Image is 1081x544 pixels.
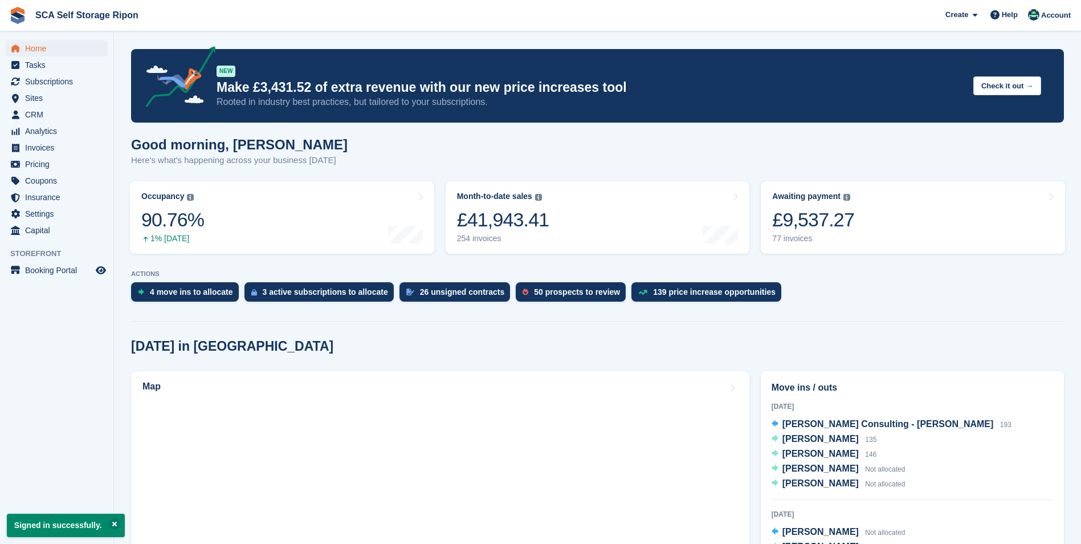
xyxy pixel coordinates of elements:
[772,432,877,447] a: [PERSON_NAME] 135
[10,248,113,259] span: Storefront
[772,401,1053,412] div: [DATE]
[420,287,505,297] div: 26 unsigned contracts
[782,434,859,444] span: [PERSON_NAME]
[138,289,144,295] img: move_ins_to_allocate_icon-fdf77a2bb77ea45bf5b3d319d69a93e2d87916cf1d5bf7949dd705db3b84f3ca.svg
[150,287,233,297] div: 4 move ins to allocate
[136,46,216,111] img: price-adjustments-announcement-icon-8257ccfd72463d97f412b2fc003d46551f7dbcb40ab6d574587a9cd5c0d94...
[6,123,108,139] a: menu
[516,282,631,307] a: 50 prospects to review
[25,156,93,172] span: Pricing
[25,140,93,156] span: Invoices
[772,447,877,462] a: [PERSON_NAME] 146
[945,9,968,21] span: Create
[772,381,1053,395] h2: Move ins / outs
[217,79,964,96] p: Make £3,431.52 of extra revenue with our new price increases tool
[772,208,854,232] div: £9,537.27
[130,181,434,254] a: Occupancy 90.76% 1% [DATE]
[25,107,93,123] span: CRM
[6,222,108,238] a: menu
[772,462,905,477] a: [PERSON_NAME] Not allocated
[6,57,108,73] a: menu
[406,289,414,295] img: contract_signature_icon-13c848040528278c33f63329250d36e43548de30e8caae1d1a13099fd9432cc5.svg
[772,234,854,243] div: 77 invoices
[7,514,125,537] p: Signed in successfully.
[457,208,549,232] div: £41,943.41
[772,477,905,492] a: [PERSON_NAME] Not allocated
[25,40,93,56] span: Home
[25,173,93,189] span: Coupons
[865,465,905,473] span: Not allocated
[772,417,1011,432] a: [PERSON_NAME] Consulting - [PERSON_NAME] 193
[142,381,161,392] h2: Map
[973,76,1041,95] button: Check it out →
[1000,421,1011,429] span: 193
[523,289,528,295] img: prospect-51fa495bee0391a8d652442698ab0144808aea92771e9ea1ae160a38d050c398.svg
[25,206,93,222] span: Settings
[141,208,204,232] div: 90.76%
[244,282,399,307] a: 3 active subscriptions to allocate
[843,194,850,201] img: icon-info-grey-7440780725fd019a000dd9b08b2336e03edf1995a4989e88bcd33f0948082b44.svg
[772,509,1053,519] div: [DATE]
[6,140,108,156] a: menu
[6,74,108,90] a: menu
[782,449,859,458] span: [PERSON_NAME]
[865,480,905,488] span: Not allocated
[141,192,184,201] div: Occupancy
[9,7,26,24] img: stora-icon-8386f47178a22dfd0bd8f6a31ec36ba5ce8667c1dd55bd0f319d3a0aa187defe.svg
[782,464,859,473] span: [PERSON_NAME]
[217,66,235,77] div: NEW
[25,57,93,73] span: Tasks
[6,107,108,123] a: menu
[865,529,905,537] span: Not allocated
[31,6,143,25] a: SCA Self Storage Ripon
[6,173,108,189] a: menu
[782,527,859,537] span: [PERSON_NAME]
[25,123,93,139] span: Analytics
[638,290,647,295] img: price_increase_opportunities-93ffe204e8149a01c8c9dc8f82e8f89637d9d84a8eef4429ea346261dce0b2c0.svg
[6,156,108,172] a: menu
[6,189,108,205] a: menu
[782,419,994,429] span: [PERSON_NAME] Consulting - [PERSON_NAME]
[457,192,532,201] div: Month-to-date sales
[25,262,93,278] span: Booking Portal
[1041,10,1071,21] span: Account
[6,206,108,222] a: menu
[141,234,204,243] div: 1% [DATE]
[187,194,194,201] img: icon-info-grey-7440780725fd019a000dd9b08b2336e03edf1995a4989e88bcd33f0948082b44.svg
[399,282,516,307] a: 26 unsigned contracts
[25,222,93,238] span: Capital
[446,181,750,254] a: Month-to-date sales £41,943.41 254 invoices
[653,287,776,297] div: 139 price increase opportunities
[865,450,876,458] span: 146
[1028,9,1039,21] img: Thomas Webb
[25,90,93,106] span: Sites
[782,478,859,488] span: [PERSON_NAME]
[631,282,787,307] a: 139 price increase opportunities
[772,525,905,540] a: [PERSON_NAME] Not allocated
[131,154,348,167] p: Here's what's happening across your business [DATE]
[25,189,93,205] span: Insurance
[6,40,108,56] a: menu
[772,192,841,201] div: Awaiting payment
[457,234,549,243] div: 254 invoices
[263,287,388,297] div: 3 active subscriptions to allocate
[865,436,876,444] span: 135
[761,181,1065,254] a: Awaiting payment £9,537.27 77 invoices
[6,262,108,278] a: menu
[534,287,620,297] div: 50 prospects to review
[131,282,244,307] a: 4 move ins to allocate
[1002,9,1018,21] span: Help
[535,194,542,201] img: icon-info-grey-7440780725fd019a000dd9b08b2336e03edf1995a4989e88bcd33f0948082b44.svg
[6,90,108,106] a: menu
[251,289,257,296] img: active_subscription_to_allocate_icon-d502201f5373d7db506a760aba3b589e785aa758c864c3986d89f69b8ff3...
[94,263,108,277] a: Preview store
[131,270,1064,278] p: ACTIONS
[217,96,964,108] p: Rooted in industry best practices, but tailored to your subscriptions.
[131,339,333,354] h2: [DATE] in [GEOGRAPHIC_DATA]
[25,74,93,90] span: Subscriptions
[131,137,348,152] h1: Good morning, [PERSON_NAME]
